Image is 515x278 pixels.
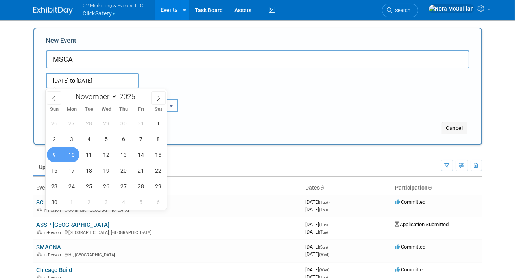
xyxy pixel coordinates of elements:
span: November 8, 2025 [151,131,166,147]
img: ExhibitDay [33,7,73,15]
span: November 25, 2025 [81,179,97,194]
select: Month [72,92,117,101]
span: November 1, 2025 [151,116,166,131]
a: ASSP [GEOGRAPHIC_DATA] [37,221,110,228]
img: In-Person Event [37,208,42,212]
button: Cancel [442,122,467,134]
span: November 18, 2025 [81,163,97,178]
img: In-Person Event [37,252,42,256]
div: Columbia, [GEOGRAPHIC_DATA] [37,206,299,213]
span: November 26, 2025 [99,179,114,194]
div: HI, [GEOGRAPHIC_DATA] [37,251,299,258]
span: Wed [98,107,115,112]
span: November 27, 2025 [116,179,131,194]
span: November 12, 2025 [99,147,114,162]
img: Nora McQuillan [428,4,474,13]
span: December 1, 2025 [64,194,79,210]
span: November 23, 2025 [47,179,62,194]
a: Search [382,4,418,17]
span: Search [393,7,411,13]
span: Committed [395,267,426,272]
span: November 13, 2025 [116,147,131,162]
span: (Tue) [319,230,328,234]
span: [DATE] [306,267,332,272]
span: October 27, 2025 [64,116,79,131]
span: - [331,267,332,272]
span: December 5, 2025 [133,194,149,210]
a: SC Manufacturing Summit [37,199,105,206]
span: December 2, 2025 [81,194,97,210]
span: November 19, 2025 [99,163,114,178]
span: November 6, 2025 [116,131,131,147]
span: In-Person [44,208,64,213]
a: SMACNA [37,244,61,251]
span: November 16, 2025 [47,163,62,178]
div: Attendance / Format: [46,88,113,99]
span: (Tue) [319,200,328,204]
span: December 6, 2025 [151,194,166,210]
span: Committed [395,244,426,250]
span: November 11, 2025 [81,147,97,162]
span: October 28, 2025 [81,116,97,131]
span: December 4, 2025 [116,194,131,210]
label: New Event [46,36,77,48]
span: November 2, 2025 [47,131,62,147]
span: Tue [80,107,98,112]
th: Event [33,181,303,195]
span: November 10, 2025 [64,147,79,162]
span: December 3, 2025 [99,194,114,210]
input: Name of Trade Show / Conference [46,50,469,68]
span: G2 Marketing & Events, LLC [83,1,144,9]
div: [GEOGRAPHIC_DATA], [GEOGRAPHIC_DATA] [37,229,299,235]
input: Year [117,92,141,101]
a: Sort by Start Date [320,184,324,191]
a: Chicago Build [37,267,72,274]
span: Fri [132,107,150,112]
span: November 20, 2025 [116,163,131,178]
span: - [329,244,330,250]
span: (Thu) [319,208,328,212]
span: - [329,221,330,227]
img: In-Person Event [37,230,42,234]
span: November 28, 2025 [133,179,149,194]
span: (Sun) [319,245,328,249]
span: November 30, 2025 [47,194,62,210]
span: [DATE] [306,244,330,250]
span: Sat [150,107,167,112]
span: November 9, 2025 [47,147,62,162]
span: Committed [395,199,426,205]
span: Sun [46,107,63,112]
span: November 14, 2025 [133,147,149,162]
span: November 3, 2025 [64,131,79,147]
span: In-Person [44,252,64,258]
span: October 26, 2025 [47,116,62,131]
a: Upcoming5 [33,160,78,175]
span: [DATE] [306,229,328,235]
th: Dates [303,181,392,195]
span: (Wed) [319,252,330,257]
span: In-Person [44,230,64,235]
span: November 21, 2025 [133,163,149,178]
span: November 7, 2025 [133,131,149,147]
span: November 4, 2025 [81,131,97,147]
span: October 30, 2025 [116,116,131,131]
span: Application Submitted [395,221,449,227]
span: - [329,199,330,205]
span: [DATE] [306,221,330,227]
div: Participation: [125,88,192,99]
a: Sort by Participation Type [428,184,432,191]
span: November 22, 2025 [151,163,166,178]
th: Participation [392,181,482,195]
span: November 15, 2025 [151,147,166,162]
span: October 29, 2025 [99,116,114,131]
span: [DATE] [306,251,330,257]
span: [DATE] [306,206,328,212]
span: (Tue) [319,223,328,227]
span: October 31, 2025 [133,116,149,131]
span: Thu [115,107,132,112]
span: November 17, 2025 [64,163,79,178]
span: November 24, 2025 [64,179,79,194]
span: November 5, 2025 [99,131,114,147]
span: [DATE] [306,199,330,205]
input: Start Date - End Date [46,73,139,88]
